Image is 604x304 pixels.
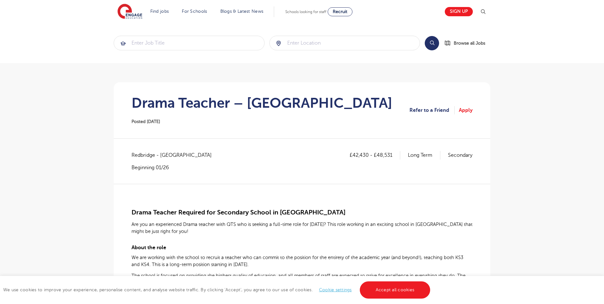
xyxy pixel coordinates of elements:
span: Are you an experienced Drama teacher with QTS who is seeking a full-time role for [DATE]? This ro... [131,222,473,234]
span: The school is focused on providing the highest quality of education, and all members of staff are... [131,273,465,285]
a: Accept all cookies [360,281,430,299]
span: Browse all Jobs [454,40,485,47]
p: Secondary [448,151,473,159]
a: Find jobs [150,9,169,14]
img: Engage Education [117,4,142,20]
span: About the role [131,245,166,250]
a: Blogs & Latest News [220,9,264,14]
a: Apply [459,106,473,114]
span: We use cookies to improve your experience, personalise content, and analyse website traffic. By c... [3,287,432,292]
span: Recruit [333,9,347,14]
div: Submit [114,36,265,50]
h1: Drama Teacher – [GEOGRAPHIC_DATA] [131,95,392,111]
span: Drama Teacher Required for Secondary School in [GEOGRAPHIC_DATA] [131,209,345,216]
span: Schools looking for staff [285,10,326,14]
a: Sign up [445,7,473,16]
p: Beginning 01/26 [131,164,218,171]
span: Redbridge - [GEOGRAPHIC_DATA] [131,151,218,159]
a: Browse all Jobs [444,40,490,47]
p: £42,430 - £48,531 [350,151,400,159]
button: Search [425,36,439,50]
div: Submit [269,36,420,50]
a: Recruit [328,7,352,16]
a: Refer to a Friend [409,106,455,114]
p: Long Term [408,151,440,159]
a: For Schools [182,9,207,14]
input: Submit [270,36,420,50]
span: Posted [DATE] [131,119,160,124]
input: Submit [114,36,264,50]
a: Cookie settings [319,287,352,292]
span: We are working with the school to recruit a teacher who can commit to the position for the entire... [131,255,463,267]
